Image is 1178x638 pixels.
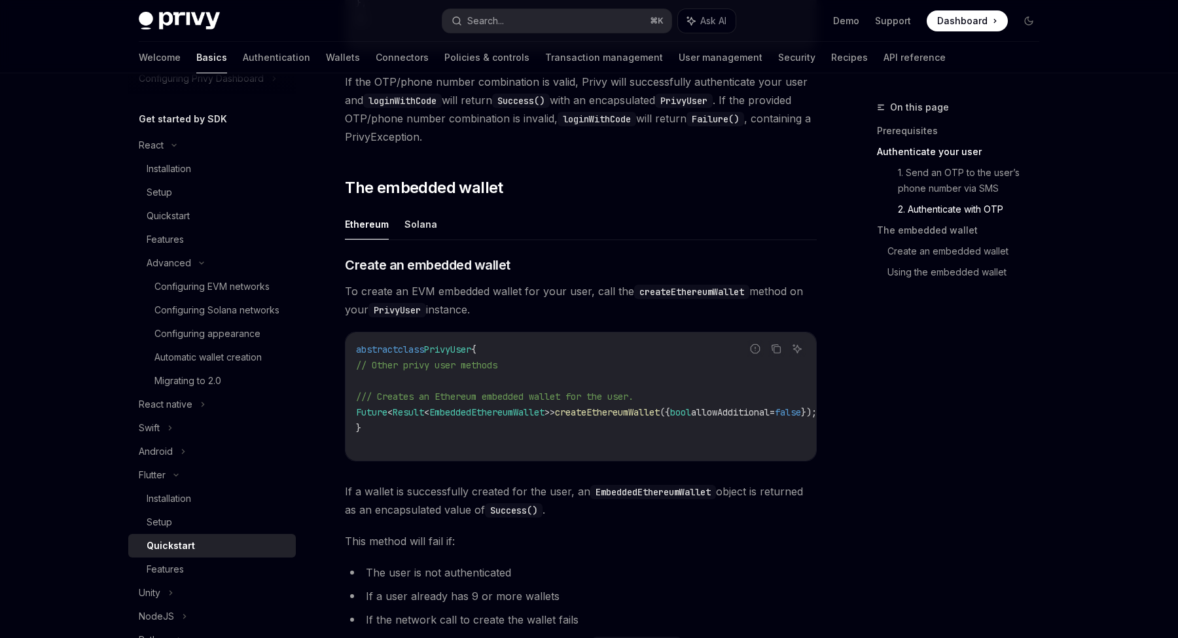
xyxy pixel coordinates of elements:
[691,406,770,418] span: allowAdditional
[147,561,184,577] div: Features
[634,285,749,299] code: createEthereumWallet
[768,340,785,357] button: Copy the contents from the code block
[927,10,1008,31] a: Dashboard
[404,209,437,239] button: Solana
[679,42,762,73] a: User management
[442,9,671,33] button: Search...⌘K
[789,340,806,357] button: Ask AI
[345,563,817,582] li: The user is not authenticated
[345,177,503,198] span: The embedded wallet
[147,208,190,224] div: Quickstart
[492,94,550,108] code: Success()
[345,611,817,629] li: If the network call to create the wallet fails
[778,42,815,73] a: Security
[775,406,801,418] span: false
[356,359,497,371] span: // Other privy user methods
[687,112,744,126] code: Failure()
[154,373,221,389] div: Migrating to 2.0
[747,340,764,357] button: Report incorrect code
[147,538,195,554] div: Quickstart
[1018,10,1039,31] button: Toggle dark mode
[590,485,716,499] code: EmbeddedEthereumWallet
[890,99,949,115] span: On this page
[700,14,726,27] span: Ask AI
[139,111,227,127] h5: Get started by SDK
[655,94,713,108] code: PrivyUser
[139,585,160,601] div: Unity
[128,181,296,204] a: Setup
[356,406,387,418] span: Future
[467,13,504,29] div: Search...
[154,302,279,318] div: Configuring Solana networks
[154,279,270,294] div: Configuring EVM networks
[139,467,166,483] div: Flutter
[545,42,663,73] a: Transaction management
[139,12,220,30] img: dark logo
[128,298,296,322] a: Configuring Solana networks
[429,406,544,418] span: EmbeddedEthereumWallet
[128,487,296,510] a: Installation
[770,406,775,418] span: =
[387,406,393,418] span: <
[884,42,946,73] a: API reference
[345,587,817,605] li: If a user already has 9 or more wallets
[139,137,164,153] div: React
[356,344,398,355] span: abstract
[670,406,691,418] span: bool
[887,241,1050,262] a: Create an embedded wallet
[875,14,911,27] a: Support
[326,42,360,73] a: Wallets
[128,157,296,181] a: Installation
[831,42,868,73] a: Recipes
[147,255,191,271] div: Advanced
[128,275,296,298] a: Configuring EVM networks
[154,326,260,342] div: Configuring appearance
[147,185,172,200] div: Setup
[678,9,736,33] button: Ask AI
[356,422,361,434] span: }
[154,349,262,365] div: Automatic wallet creation
[898,162,1050,199] a: 1. Send an OTP to the user’s phone number via SMS
[147,491,191,506] div: Installation
[128,558,296,581] a: Features
[363,94,442,108] code: loginWithCode
[128,534,296,558] a: Quickstart
[345,73,817,146] span: If the OTP/phone number combination is valid, Privy will successfully authenticate your user and ...
[650,16,664,26] span: ⌘ K
[398,344,424,355] span: class
[471,344,476,355] span: {
[356,391,634,402] span: /// Creates an Ethereum embedded wallet for the user.
[877,141,1050,162] a: Authenticate your user
[937,14,988,27] span: Dashboard
[345,282,817,319] span: To create an EVM embedded wallet for your user, call the method on your instance.
[139,444,173,459] div: Android
[877,220,1050,241] a: The embedded wallet
[485,503,543,518] code: Success()
[424,344,471,355] span: PrivyUser
[147,232,184,247] div: Features
[376,42,429,73] a: Connectors
[801,406,817,418] span: });
[444,42,529,73] a: Policies & controls
[128,204,296,228] a: Quickstart
[147,161,191,177] div: Installation
[558,112,636,126] code: loginWithCode
[368,303,426,317] code: PrivyUser
[887,262,1050,283] a: Using the embedded wallet
[128,369,296,393] a: Migrating to 2.0
[128,322,296,346] a: Configuring appearance
[196,42,227,73] a: Basics
[345,209,389,239] button: Ethereum
[128,346,296,369] a: Automatic wallet creation
[139,42,181,73] a: Welcome
[243,42,310,73] a: Authentication
[147,514,172,530] div: Setup
[660,406,670,418] span: ({
[345,482,817,519] span: If a wallet is successfully created for the user, an object is returned as an encapsulated value ...
[139,609,174,624] div: NodeJS
[393,406,424,418] span: Result
[544,406,555,418] span: >>
[139,420,160,436] div: Swift
[128,510,296,534] a: Setup
[139,397,192,412] div: React native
